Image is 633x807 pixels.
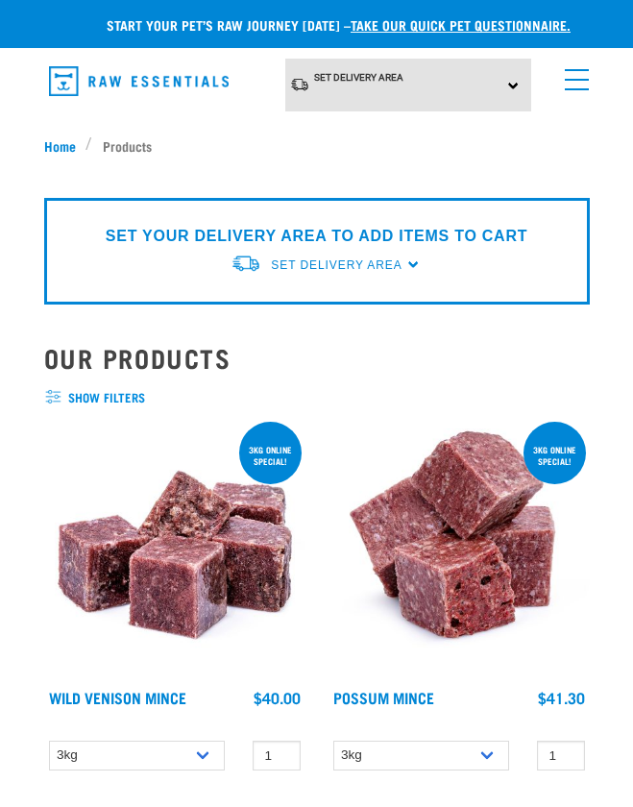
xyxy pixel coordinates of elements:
a: menu [555,58,590,92]
nav: breadcrumbs [44,135,590,156]
div: 3kg online special! [523,435,586,476]
img: van-moving.png [290,77,309,92]
p: SET YOUR DELIVERY AREA TO ADD ITEMS TO CART [106,225,527,248]
a: take our quick pet questionnaire. [351,21,571,28]
a: Wild Venison Mince [49,693,186,701]
div: $41.30 [538,689,585,706]
a: Home [44,135,86,156]
h2: Our Products [44,343,590,373]
img: Pile Of Cubed Wild Venison Mince For Pets [44,418,305,679]
img: 1102 Possum Mince 01 [329,418,590,679]
div: 3kg online special! [239,435,302,476]
input: 1 [253,741,301,770]
span: Set Delivery Area [271,258,402,272]
span: show filters [44,388,590,407]
img: Raw Essentials Logo [49,66,229,96]
span: Set Delivery Area [314,72,403,83]
div: $40.00 [254,689,301,706]
a: Possum Mince [333,693,434,701]
input: 1 [537,741,585,770]
span: Home [44,135,76,156]
img: van-moving.png [231,254,261,274]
